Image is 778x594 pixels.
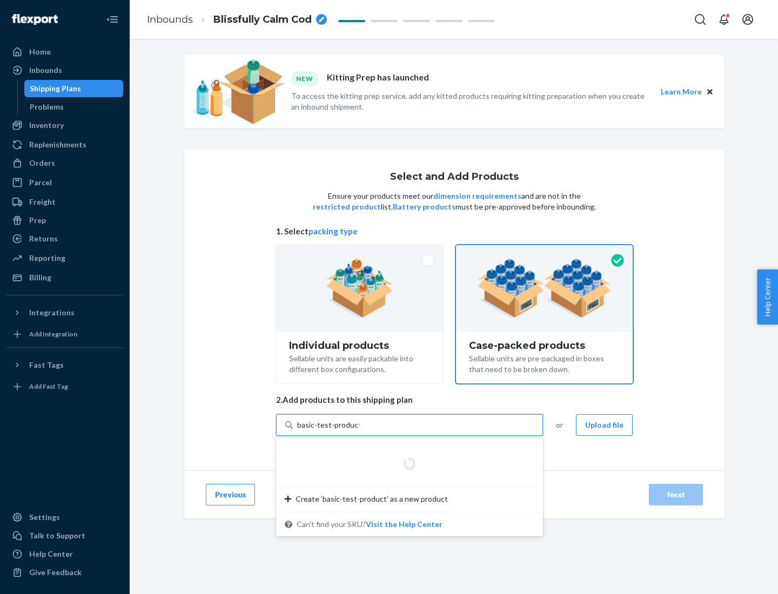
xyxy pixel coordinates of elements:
[6,117,123,134] a: Inventory
[29,197,56,207] div: Freight
[469,340,620,351] div: Case-packed products
[576,414,633,436] button: Upload file
[6,564,123,581] button: Give Feedback
[29,120,64,131] div: Inventory
[393,201,455,212] button: Battery products
[276,226,633,237] span: 1. Select
[312,191,597,212] p: Ensure your products meet our and are not in the list. must be pre-approved before inbounding.
[326,259,393,318] img: individual-pack.facf35554cb0f1810c75b2bd6df2d64e.png
[327,71,429,86] p: Kitting Prep has launched
[6,230,123,247] a: Returns
[6,378,123,395] a: Add Fast Tag
[289,351,430,375] div: Sellable units are easily packable into different box configurations.
[29,360,64,370] div: Fast Tags
[24,98,124,116] a: Problems
[147,13,193,25] a: Inbounds
[366,519,442,530] button: Create ‘basic-test-product’ as a new productCan't find your SKU?
[658,489,694,500] div: Next
[6,527,123,544] a: Talk to Support
[689,9,711,30] button: Open Search Box
[29,253,65,264] div: Reporting
[6,249,123,267] a: Reporting
[6,509,123,526] a: Settings
[30,102,64,112] div: Problems
[433,191,521,201] button: dimension requirements
[29,139,86,150] div: Replenishments
[6,356,123,374] button: Fast Tags
[102,9,123,30] button: Close Navigation
[12,14,58,25] img: Flexport logo
[713,9,735,30] button: Open notifications
[29,65,62,76] div: Inbounds
[704,86,716,98] button: Close
[6,326,123,343] a: Add Integration
[276,394,633,406] span: 2. Add products to this shipping plan
[6,304,123,321] button: Integrations
[291,91,651,112] p: To access the kitting prep service, add any kitted products requiring kitting preparation when yo...
[6,269,123,286] a: Billing
[313,201,381,212] button: restricted product
[757,269,778,325] button: Help Center
[29,46,51,57] div: Home
[213,13,312,27] span: Blissfully Calm Cod
[6,62,123,79] a: Inbounds
[737,9,759,30] button: Open account menu
[469,351,620,375] div: Sellable units are pre-packaged in boxes that need to be broken down.
[297,519,442,530] span: Can't find your SKU?
[29,512,60,523] div: Settings
[6,174,123,191] a: Parcel
[29,567,82,578] div: Give Feedback
[6,154,123,172] a: Orders
[661,86,702,98] button: Learn More
[297,420,359,430] input: Create ‘basic-test-product’ as a new productCan't find your SKU?Visit the Help Center
[29,530,85,541] div: Talk to Support
[291,71,318,86] div: NEW
[29,233,58,244] div: Returns
[24,80,124,97] a: Shipping Plans
[29,382,68,391] div: Add Fast Tag
[296,494,448,504] span: Create ‘basic-test-product’ as a new product
[6,212,123,229] a: Prep
[289,340,430,351] div: Individual products
[390,172,519,183] h1: Select and Add Products
[6,136,123,153] a: Replenishments
[6,193,123,211] a: Freight
[29,549,73,559] div: Help Center
[29,307,75,318] div: Integrations
[206,484,255,505] button: Previous
[29,177,52,188] div: Parcel
[556,420,563,430] span: or
[649,484,703,505] button: Next
[29,158,55,168] div: Orders
[30,83,81,94] div: Shipping Plans
[6,43,123,60] a: Home
[29,272,51,283] div: Billing
[477,259,612,318] img: case-pack.59cecea509d18c883b923b81aeac6d0b.png
[29,329,77,339] div: Add Integration
[6,545,123,563] a: Help Center
[138,4,336,36] ol: breadcrumbs
[308,226,358,237] button: packing type
[29,215,46,226] div: Prep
